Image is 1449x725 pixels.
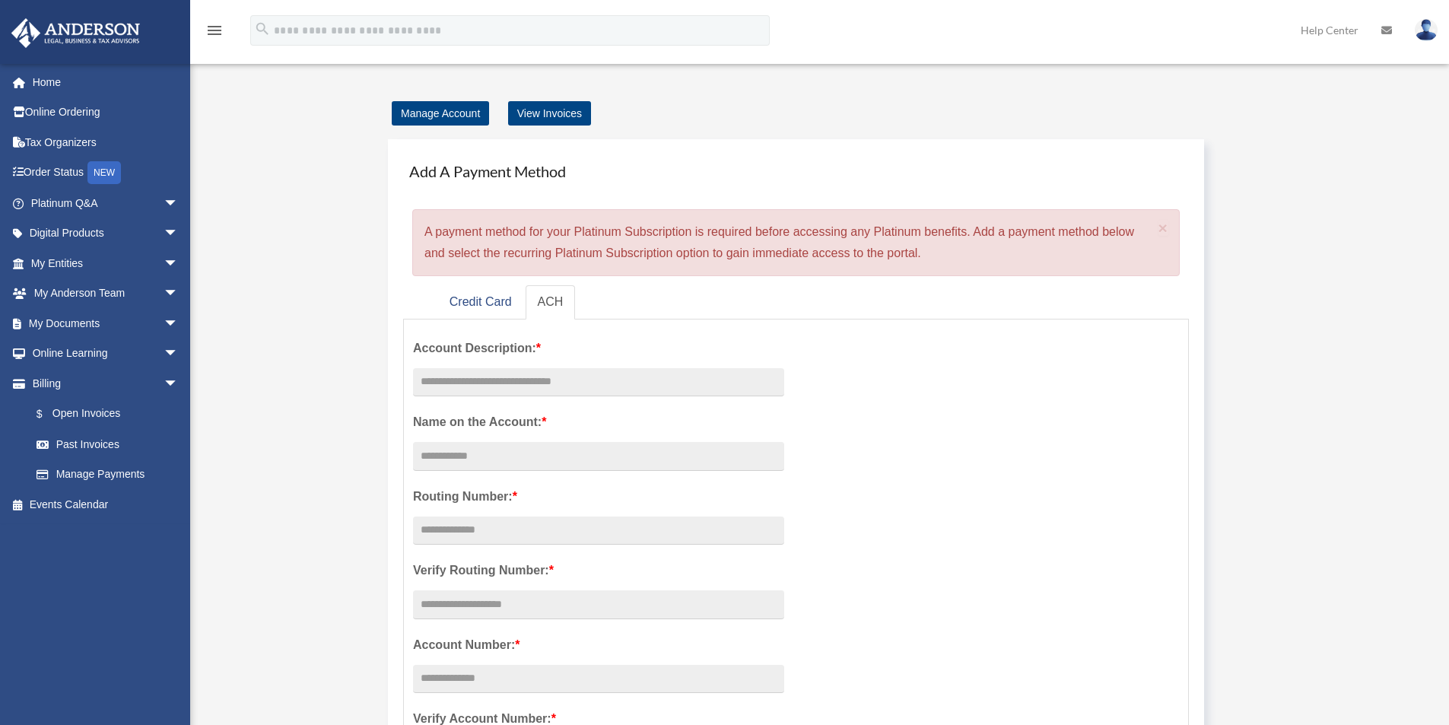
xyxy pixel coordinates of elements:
[392,101,489,126] a: Manage Account
[11,218,202,249] a: Digital Productsarrow_drop_down
[11,368,202,399] a: Billingarrow_drop_down
[11,339,202,369] a: Online Learningarrow_drop_down
[164,308,194,339] span: arrow_drop_down
[21,429,202,459] a: Past Invoices
[413,338,784,359] label: Account Description:
[21,399,202,430] a: $Open Invoices
[508,101,591,126] a: View Invoices
[205,21,224,40] i: menu
[11,97,202,128] a: Online Ordering
[164,248,194,279] span: arrow_drop_down
[403,154,1189,188] h4: Add A Payment Method
[1158,219,1168,237] span: ×
[413,634,784,656] label: Account Number:
[205,27,224,40] a: menu
[11,157,202,189] a: Order StatusNEW
[11,188,202,218] a: Platinum Q&Aarrow_drop_down
[413,560,784,581] label: Verify Routing Number:
[11,278,202,309] a: My Anderson Teamarrow_drop_down
[45,405,52,424] span: $
[164,368,194,399] span: arrow_drop_down
[526,285,576,320] a: ACH
[11,248,202,278] a: My Entitiesarrow_drop_down
[87,161,121,184] div: NEW
[413,486,784,507] label: Routing Number:
[1158,220,1168,236] button: Close
[412,209,1180,276] div: A payment method for your Platinum Subscription is required before accessing any Platinum benefit...
[164,339,194,370] span: arrow_drop_down
[11,127,202,157] a: Tax Organizers
[21,459,194,490] a: Manage Payments
[11,489,202,520] a: Events Calendar
[164,188,194,219] span: arrow_drop_down
[11,308,202,339] a: My Documentsarrow_drop_down
[11,67,202,97] a: Home
[164,218,194,250] span: arrow_drop_down
[1415,19,1438,41] img: User Pic
[254,21,271,37] i: search
[413,412,784,433] label: Name on the Account:
[164,278,194,310] span: arrow_drop_down
[7,18,145,48] img: Anderson Advisors Platinum Portal
[437,285,524,320] a: Credit Card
